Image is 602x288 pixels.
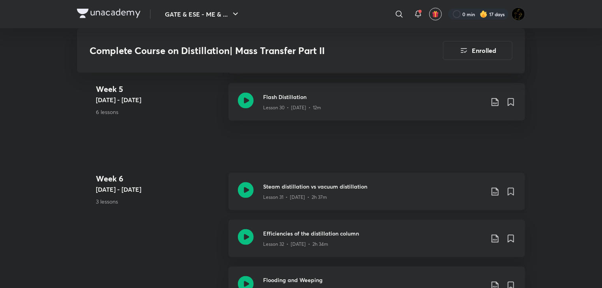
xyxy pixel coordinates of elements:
p: Lesson 31 • [DATE] • 2h 37m [263,194,327,201]
h4: Week 5 [96,83,222,95]
h5: [DATE] - [DATE] [96,185,222,194]
h4: Week 6 [96,173,222,185]
a: Efficiencies of the distillation columnLesson 32 • [DATE] • 2h 34m [228,220,525,267]
p: 6 lessons [96,108,222,116]
p: Lesson 32 • [DATE] • 2h 34m [263,241,328,248]
button: Enrolled [443,41,512,60]
h3: Flash Distillation [263,93,484,101]
a: Company Logo [77,9,140,20]
button: avatar [429,8,442,21]
a: Flash DistillationLesson 30 • [DATE] • 12m [228,83,525,130]
img: avatar [432,11,439,18]
img: streak [480,10,488,18]
a: Steam distillation vs vacuum distillationLesson 31 • [DATE] • 2h 37m [228,173,525,220]
p: Lesson 30 • [DATE] • 12m [263,104,321,111]
h3: Efficiencies of the distillation column [263,229,484,238]
button: GATE & ESE - ME & ... [160,6,245,22]
h5: [DATE] - [DATE] [96,95,222,105]
img: Ranit Maity01 [512,7,525,21]
img: Company Logo [77,9,140,18]
p: 3 lessons [96,197,222,206]
h3: Flooding and Weeping [263,276,484,284]
h3: Steam distillation vs vacuum distillation [263,182,484,191]
h3: Complete Course on Distillation| Mass Transfer Part II [90,45,398,56]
